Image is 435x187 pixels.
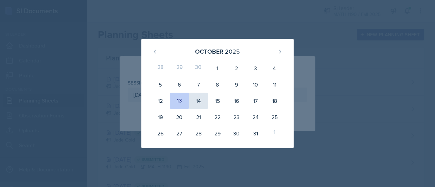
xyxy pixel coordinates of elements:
[265,125,284,142] div: 1
[246,109,265,125] div: 24
[189,76,208,93] div: 7
[246,76,265,93] div: 10
[195,47,223,56] div: October
[208,125,227,142] div: 29
[246,60,265,76] div: 3
[151,76,170,93] div: 5
[208,93,227,109] div: 15
[170,109,189,125] div: 20
[189,60,208,76] div: 30
[170,76,189,93] div: 6
[189,109,208,125] div: 21
[151,125,170,142] div: 26
[208,109,227,125] div: 22
[265,76,284,93] div: 11
[265,109,284,125] div: 25
[246,93,265,109] div: 17
[151,93,170,109] div: 12
[170,60,189,76] div: 29
[151,60,170,76] div: 28
[208,76,227,93] div: 8
[189,93,208,109] div: 14
[225,47,240,56] div: 2025
[227,76,246,93] div: 9
[265,93,284,109] div: 18
[265,60,284,76] div: 4
[170,125,189,142] div: 27
[227,109,246,125] div: 23
[246,125,265,142] div: 31
[227,125,246,142] div: 30
[208,60,227,76] div: 1
[227,93,246,109] div: 16
[227,60,246,76] div: 2
[189,125,208,142] div: 28
[170,93,189,109] div: 13
[151,109,170,125] div: 19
